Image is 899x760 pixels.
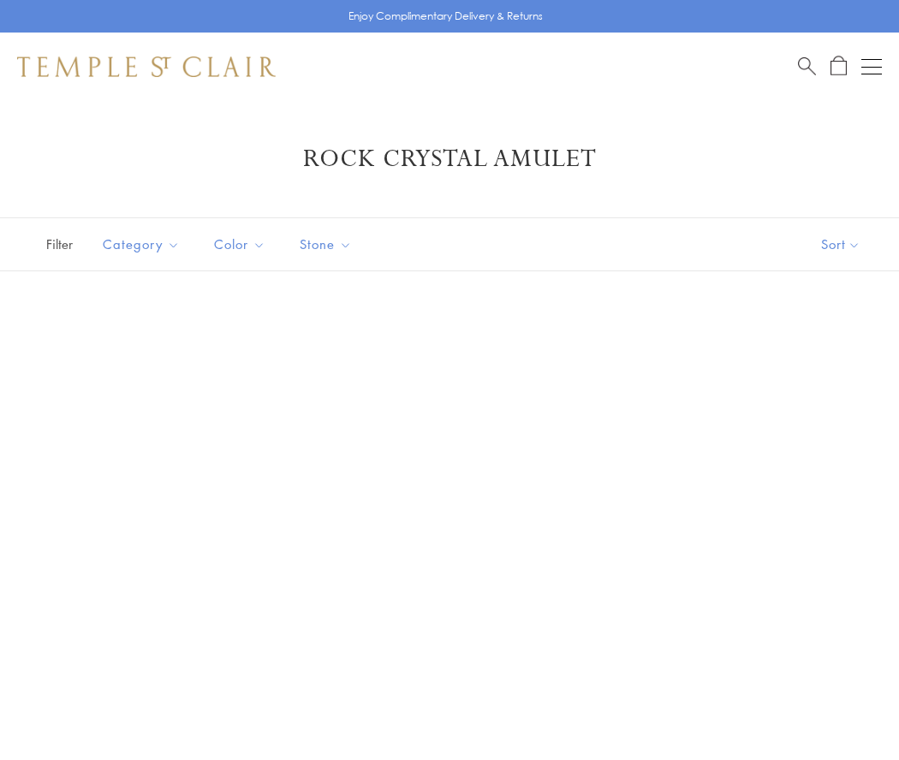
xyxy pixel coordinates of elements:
[94,234,193,255] span: Category
[43,144,856,175] h1: Rock Crystal Amulet
[831,56,847,77] a: Open Shopping Bag
[201,225,278,264] button: Color
[17,56,276,77] img: Temple St. Clair
[287,225,365,264] button: Stone
[205,234,278,255] span: Color
[798,56,816,77] a: Search
[861,56,882,77] button: Open navigation
[291,234,365,255] span: Stone
[783,218,899,270] button: Show sort by
[348,8,543,25] p: Enjoy Complimentary Delivery & Returns
[90,225,193,264] button: Category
